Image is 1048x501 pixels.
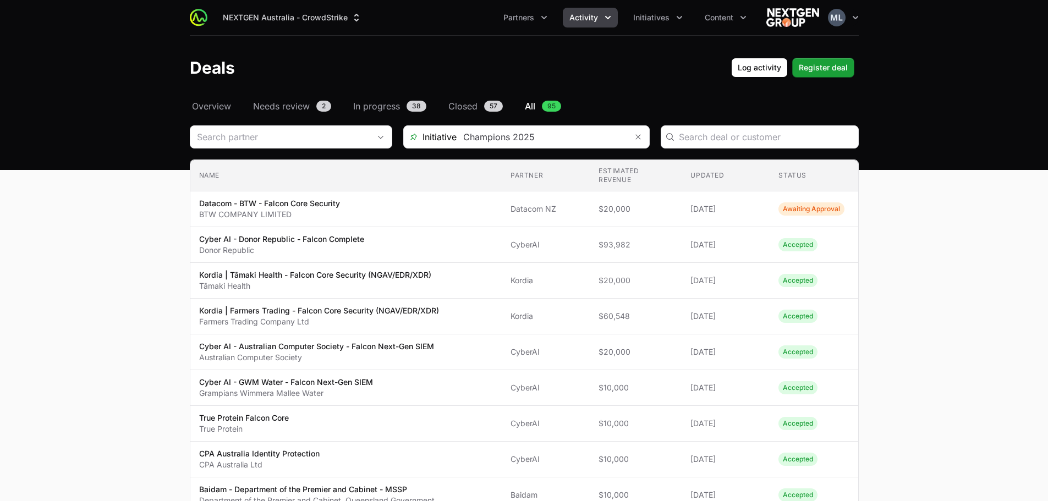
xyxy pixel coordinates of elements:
span: $10,000 [599,454,673,465]
button: Remove [627,126,649,148]
nav: Deals navigation [190,100,859,113]
p: Donor Republic [199,245,364,256]
p: Baidam - Department of the Premier and Cabinet - MSSP [199,484,435,495]
button: Log activity [731,58,788,78]
span: CyberAI [511,382,581,393]
div: Supplier switch menu [216,8,369,27]
div: Initiatives menu [627,8,689,27]
span: CyberAI [511,418,581,429]
img: NEXTGEN Australia [766,7,819,29]
span: [DATE] [690,239,761,250]
p: Kordia | Farmers Trading - Falcon Core Security (NGAV/EDR/XDR) [199,305,439,316]
span: $10,000 [599,382,673,393]
p: Cyber AI - GWM Water - Falcon Next-Gen SIEM [199,377,373,388]
a: In progress38 [351,100,429,113]
button: Initiatives [627,8,689,27]
span: Overview [192,100,231,113]
th: Estimated revenue [590,160,682,191]
p: CPA Australia Identity Protection [199,448,320,459]
span: Baidam [511,489,581,500]
span: [DATE] [690,346,761,357]
button: Register deal [792,58,854,78]
span: CyberAI [511,454,581,465]
span: 38 [407,101,426,112]
span: [DATE] [690,311,761,322]
p: Cyber AI - Australian Computer Society - Falcon Next-Gen SIEM [199,341,434,352]
p: Tāmaki Health [199,280,431,291]
p: Cyber AI - Donor Republic - Falcon Complete [199,234,364,245]
th: Status [770,160,858,191]
span: Partners [503,12,534,23]
button: NEXTGEN Australia - CrowdStrike [216,8,369,27]
span: [DATE] [690,454,761,465]
p: Australian Computer Society [199,352,434,363]
span: Activity [569,12,598,23]
p: True Protein Falcon Core [199,412,289,423]
span: Initiatives [633,12,670,23]
div: Activity menu [563,8,618,27]
span: $10,000 [599,418,673,429]
span: 2 [316,101,331,112]
span: Log activity [738,61,781,74]
p: CPA Australia Ltd [199,459,320,470]
p: True Protein [199,423,289,434]
p: Farmers Trading Company Ltd [199,316,439,327]
span: In progress [353,100,400,113]
p: Datacom - BTW - Falcon Core Security [199,198,340,209]
a: Needs review2 [251,100,333,113]
span: $93,982 [599,239,673,250]
span: Closed [448,100,478,113]
span: 57 [484,101,503,112]
span: [DATE] [690,418,761,429]
a: Closed57 [446,100,505,113]
p: Kordia | Tāmaki Health - Falcon Core Security (NGAV/EDR/XDR) [199,269,431,280]
h1: Deals [190,58,235,78]
span: All [525,100,535,113]
th: Name [190,160,502,191]
span: [DATE] [690,203,761,214]
a: All95 [523,100,563,113]
span: CyberAI [511,346,581,357]
span: $20,000 [599,203,673,214]
button: Partners [497,8,554,27]
div: Partners menu [497,8,554,27]
span: CyberAI [511,239,581,250]
div: Main navigation [207,8,753,27]
input: Search deal or customer [679,130,852,144]
span: $20,000 [599,275,673,286]
button: Content [698,8,753,27]
span: [DATE] [690,382,761,393]
th: Updated [682,160,770,191]
span: Needs review [253,100,310,113]
span: Datacom NZ [511,203,581,214]
img: ActivitySource [190,9,207,26]
span: Kordia [511,311,581,322]
span: Initiative [404,130,457,144]
span: 95 [542,101,561,112]
div: Primary actions [731,58,854,78]
input: Search partner [190,126,370,148]
th: Partner [502,160,590,191]
span: Content [705,12,733,23]
p: BTW COMPANY LIMITED [199,209,340,220]
span: $20,000 [599,346,673,357]
input: Search initiatives [457,126,627,148]
span: $60,548 [599,311,673,322]
span: Kordia [511,275,581,286]
a: Overview [190,100,233,113]
span: $10,000 [599,489,673,500]
span: Register deal [799,61,848,74]
div: Content menu [698,8,753,27]
img: Mustafa Larki [828,9,846,26]
span: [DATE] [690,275,761,286]
span: [DATE] [690,489,761,500]
div: Open [370,126,392,148]
p: Grampians Wimmera Mallee Water [199,388,373,399]
button: Activity [563,8,618,27]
